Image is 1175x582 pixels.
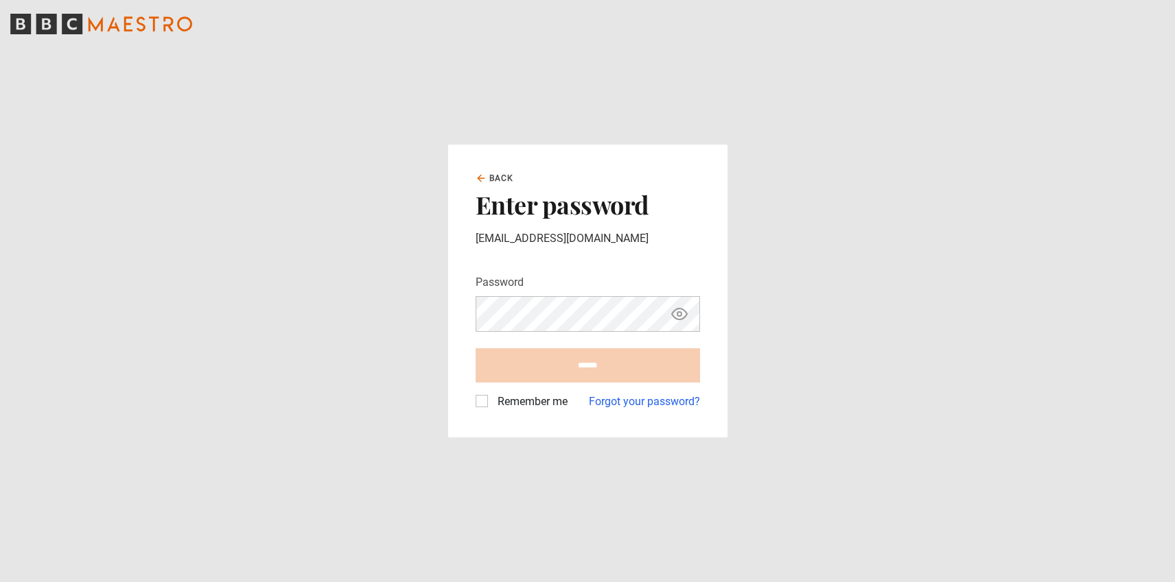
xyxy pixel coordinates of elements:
[668,302,691,326] button: Show password
[476,230,700,247] p: [EMAIL_ADDRESS][DOMAIN_NAME]
[10,14,192,34] svg: BBC Maestro
[489,172,514,184] span: Back
[476,274,524,291] label: Password
[589,393,700,410] a: Forgot your password?
[476,172,514,184] a: Back
[476,190,700,219] h2: Enter password
[492,393,568,410] label: Remember me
